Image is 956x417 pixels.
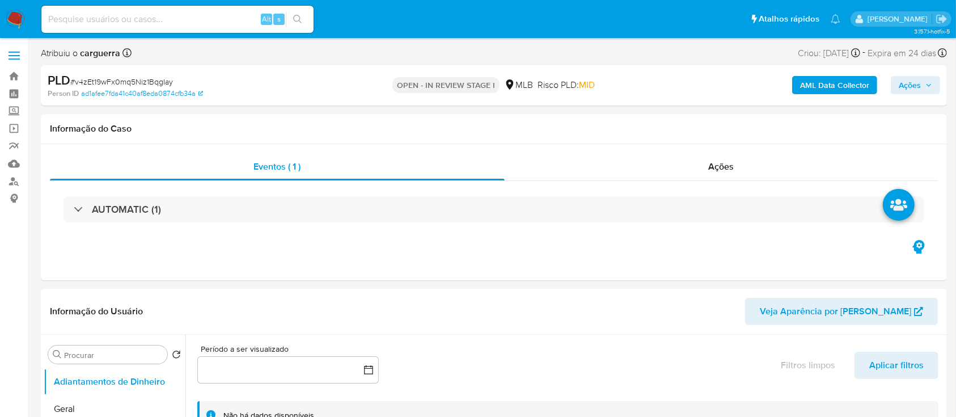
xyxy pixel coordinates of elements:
span: Ações [899,76,921,94]
span: # v4zEt19wFx0mq5Niz1BqgIay [70,76,173,87]
button: Procurar [53,350,62,359]
button: Veja Aparência por [PERSON_NAME] [745,298,938,325]
a: ad1afee7fda41c40af8eda0874cfb34a [81,89,203,99]
div: MLB [504,79,533,91]
button: Retornar ao pedido padrão [172,350,181,363]
h1: Informação do Caso [50,123,938,134]
input: Pesquise usuários ou casos... [41,12,314,27]
button: Adiantamentos de Dinheiro [44,368,185,395]
b: Person ID [48,89,79,99]
b: AML Data Collector [800,76,869,94]
span: Ações [709,160,734,173]
b: carguerra [78,47,120,60]
input: Procurar [64,350,163,360]
div: AUTOMATIC (1) [64,196,924,222]
h3: AUTOMATIC (1) [92,203,161,216]
button: search-icon [286,11,309,27]
span: Veja Aparência por [PERSON_NAME] [760,298,911,325]
a: Sair [936,13,947,25]
span: Eventos ( 1 ) [254,160,301,173]
a: Notificações [831,14,840,24]
button: Ações [891,76,940,94]
span: Risco PLD: [538,79,595,91]
span: Atribuiu o [41,47,120,60]
span: MID [579,78,595,91]
span: - [862,45,865,61]
button: AML Data Collector [792,76,877,94]
span: Expira em 24 dias [868,47,936,60]
div: Criou: [DATE] [798,45,860,61]
p: OPEN - IN REVIEW STAGE I [392,77,500,93]
span: s [277,14,281,24]
span: Alt [262,14,271,24]
b: PLD [48,71,70,89]
span: Atalhos rápidos [759,13,819,25]
h1: Informação do Usuário [50,306,143,317]
p: carlos.guerra@mercadopago.com.br [868,14,932,24]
